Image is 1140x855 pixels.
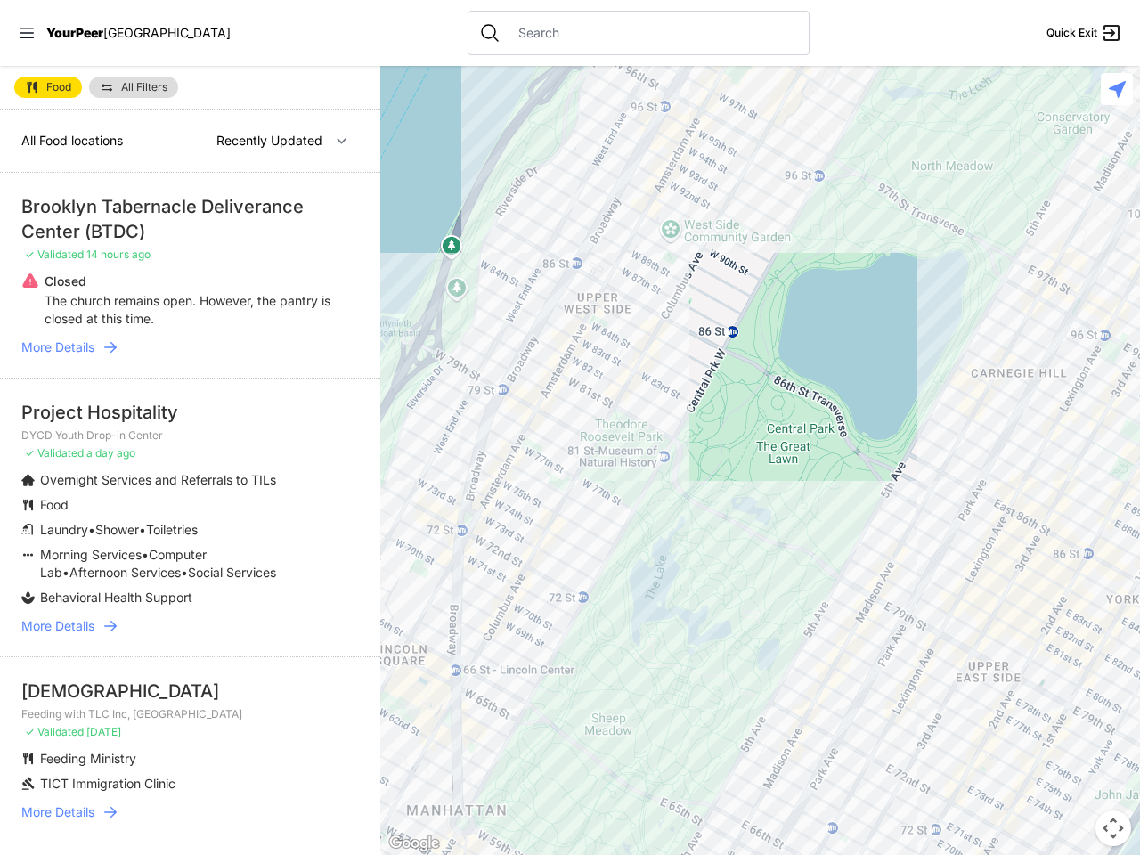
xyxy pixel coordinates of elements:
[25,446,84,460] span: ✓ Validated
[21,338,94,356] span: More Details
[86,248,151,261] span: 14 hours ago
[40,590,192,605] span: Behavioral Health Support
[121,82,167,93] span: All Filters
[21,617,94,635] span: More Details
[69,565,181,580] span: Afternoon Services
[181,565,188,580] span: •
[21,617,359,635] a: More Details
[25,248,84,261] span: ✓ Validated
[40,776,175,791] span: TICT Immigration Clinic
[89,77,178,98] a: All Filters
[40,522,88,537] span: Laundry
[25,725,84,738] span: ✓ Validated
[385,832,444,855] img: Google
[86,725,121,738] span: [DATE]
[21,133,123,148] span: All Food locations
[21,679,359,704] div: [DEMOGRAPHIC_DATA]
[40,751,136,766] span: Feeding Ministry
[86,446,135,460] span: a day ago
[139,522,146,537] span: •
[45,273,359,290] p: Closed
[62,565,69,580] span: •
[46,82,71,93] span: Food
[21,338,359,356] a: More Details
[88,522,95,537] span: •
[146,522,198,537] span: Toiletries
[1046,22,1122,44] a: Quick Exit
[95,522,139,537] span: Shower
[40,497,69,512] span: Food
[45,292,359,328] p: The church remains open. However, the pantry is closed at this time.
[40,472,276,487] span: Overnight Services and Referrals to TILs
[1046,26,1097,40] span: Quick Exit
[40,547,142,562] span: Morning Services
[46,28,231,38] a: YourPeer[GEOGRAPHIC_DATA]
[508,24,798,42] input: Search
[188,565,276,580] span: Social Services
[21,428,359,443] p: DYCD Youth Drop-in Center
[21,707,359,721] p: Feeding with TLC Inc, [GEOGRAPHIC_DATA]
[142,547,149,562] span: •
[1095,810,1131,846] button: Map camera controls
[21,400,359,425] div: Project Hospitality
[46,25,103,40] span: YourPeer
[103,25,231,40] span: [GEOGRAPHIC_DATA]
[21,803,359,821] a: More Details
[21,194,359,244] div: Brooklyn Tabernacle Deliverance Center (BTDC)
[14,77,82,98] a: Food
[21,803,94,821] span: More Details
[385,832,444,855] a: Open this area in Google Maps (opens a new window)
